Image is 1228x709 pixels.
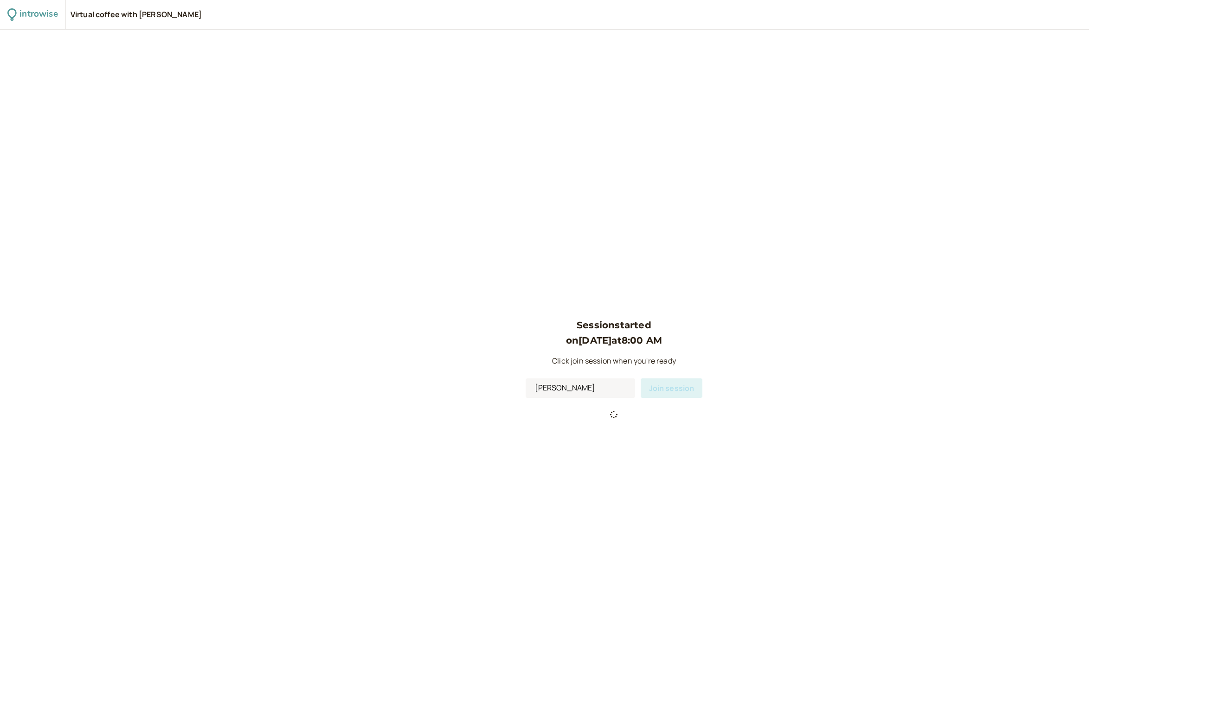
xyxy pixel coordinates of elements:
[649,383,694,393] span: Join session
[526,378,635,398] input: Your Name
[71,10,202,20] div: Virtual coffee with [PERSON_NAME]
[19,7,58,22] div: introwise
[641,378,703,398] button: Join session
[526,318,703,348] h3: Session started on [DATE] at 8:00 AM
[526,355,703,367] p: Click join session when you're ready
